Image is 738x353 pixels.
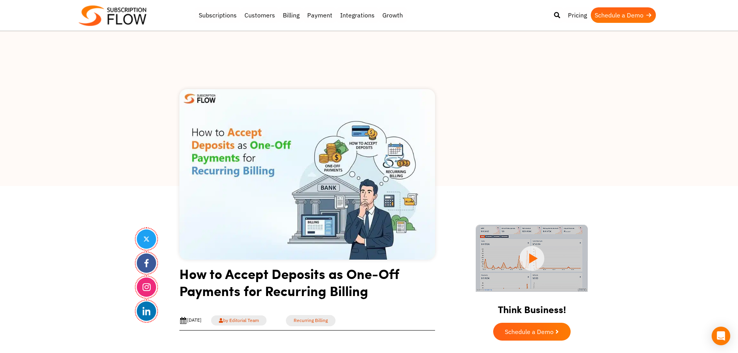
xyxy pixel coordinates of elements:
a: Billing [279,7,303,23]
a: Payment [303,7,336,23]
a: Subscriptions [195,7,241,23]
a: Schedule a Demo [591,7,656,23]
span: Schedule a Demo [505,329,554,335]
img: intro video [476,225,588,292]
a: Integrations [336,7,378,23]
a: Customers [241,7,279,23]
a: Schedule a Demo [493,323,571,341]
h1: How to Accept Deposits as One-Off Payments for Recurring Billing [179,265,435,305]
a: Recurring Billing [286,315,335,326]
a: Growth [378,7,407,23]
div: [DATE] [179,317,201,324]
a: Pricing [564,7,591,23]
h2: Think Business! [462,294,602,319]
img: Subscriptionflow [79,5,146,26]
div: Open Intercom Messenger [712,327,730,345]
img: Accept Deposits as One-Off Payments [179,89,435,260]
a: by Editorial Team [211,315,267,325]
